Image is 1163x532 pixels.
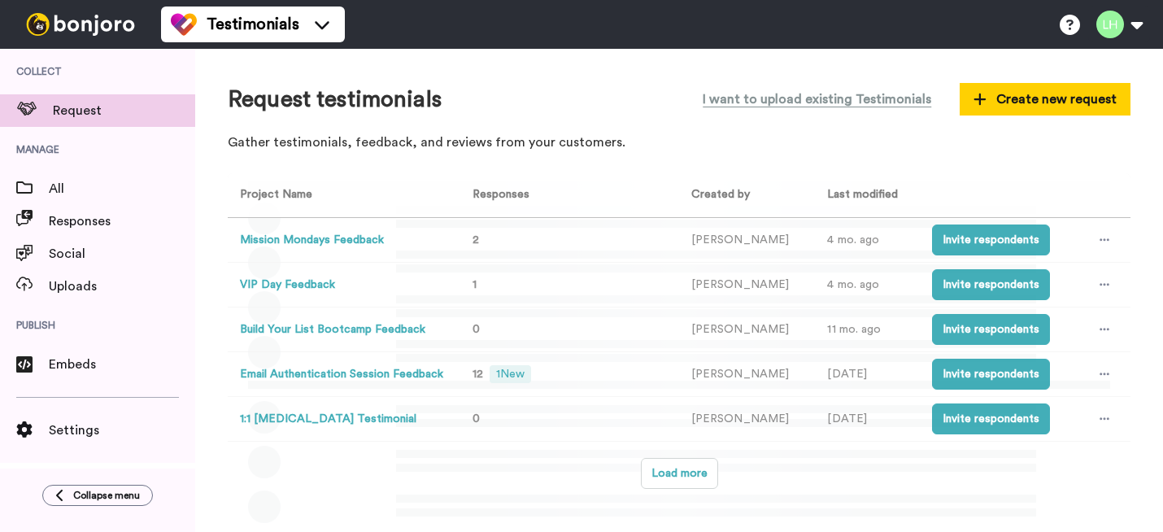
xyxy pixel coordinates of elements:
[228,133,1130,152] p: Gather testimonials, feedback, and reviews from your customers.
[240,232,384,249] button: Mission Mondays Feedback
[679,307,815,352] td: [PERSON_NAME]
[49,421,195,440] span: Settings
[49,277,195,296] span: Uploads
[207,13,299,36] span: Testimonials
[679,352,815,397] td: [PERSON_NAME]
[53,101,195,120] span: Request
[49,244,195,264] span: Social
[815,173,920,218] th: Last modified
[171,11,197,37] img: tm-color.svg
[473,413,480,425] span: 0
[473,234,479,246] span: 2
[20,13,142,36] img: bj-logo-header-white.svg
[228,87,442,112] h1: Request testimonials
[679,218,815,263] td: [PERSON_NAME]
[815,263,920,307] td: 4 mo. ago
[466,189,529,200] span: Responses
[490,365,531,383] span: 1 New
[240,366,443,383] button: Email Authentication Session Feedback
[240,277,335,294] button: VIP Day Feedback
[473,324,480,335] span: 0
[473,368,483,380] span: 12
[815,307,920,352] td: 11 mo. ago
[42,485,153,506] button: Collapse menu
[679,263,815,307] td: [PERSON_NAME]
[679,173,815,218] th: Created by
[641,458,718,489] button: Load more
[932,359,1050,390] button: Invite respondents
[228,173,454,218] th: Project Name
[932,269,1050,300] button: Invite respondents
[703,89,931,109] span: I want to upload existing Testimonials
[815,397,920,442] td: [DATE]
[49,355,195,374] span: Embeds
[49,179,195,198] span: All
[73,489,140,502] span: Collapse menu
[240,411,416,428] button: 1:1 [MEDICAL_DATA] Testimonial
[240,321,425,338] button: Build Your List Bootcamp Feedback
[49,211,195,231] span: Responses
[960,83,1130,116] button: Create new request
[932,314,1050,345] button: Invite respondents
[679,397,815,442] td: [PERSON_NAME]
[815,352,920,397] td: [DATE]
[974,89,1117,109] span: Create new request
[815,218,920,263] td: 4 mo. ago
[932,225,1050,255] button: Invite respondents
[473,279,477,290] span: 1
[690,81,943,117] button: I want to upload existing Testimonials
[932,403,1050,434] button: Invite respondents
